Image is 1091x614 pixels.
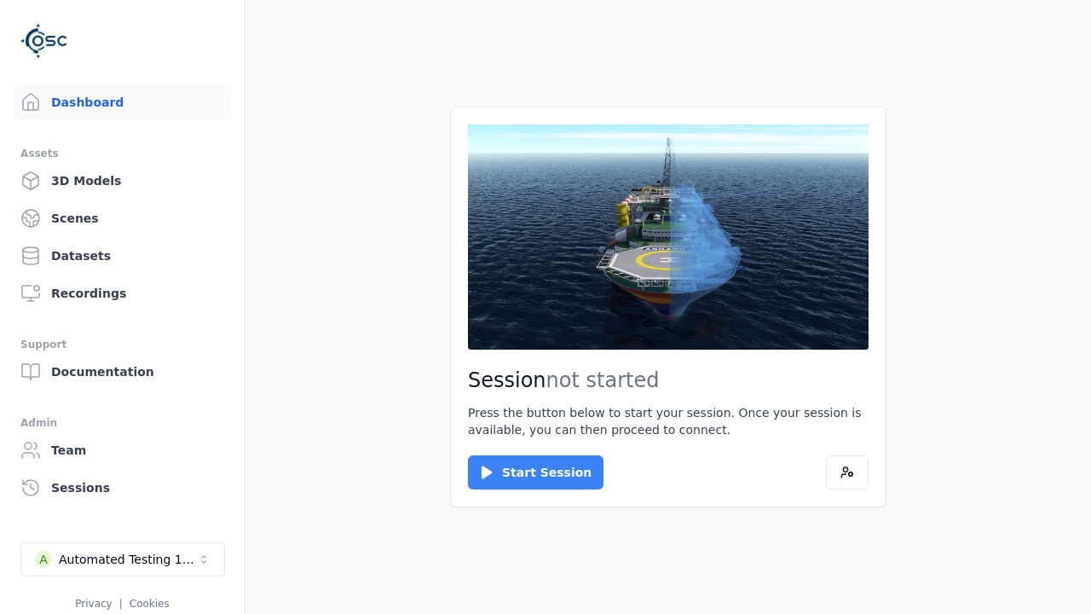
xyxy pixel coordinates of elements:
button: Start Session [468,455,603,489]
img: Logo [20,17,68,65]
a: Scenes [14,201,231,235]
a: Datasets [14,239,231,273]
a: Sessions [14,471,231,505]
div: Support [20,334,224,355]
h2: Session [468,367,869,394]
a: Privacy [75,598,112,610]
p: Press the button below to start your session. Once your session is available, you can then procee... [468,404,869,438]
div: Admin [20,413,224,433]
a: Documentation [14,355,231,389]
a: Dashboard [14,85,231,119]
div: Automated Testing 1 - Playwright [59,551,197,568]
a: Team [14,433,231,467]
div: Assets [20,143,224,164]
div: A [35,551,52,568]
a: 3D Models [14,164,231,198]
a: Cookies [130,598,170,610]
a: Recordings [14,276,231,310]
span: | [119,598,123,610]
span: not started [546,368,660,392]
button: Select a workspace [20,542,225,576]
